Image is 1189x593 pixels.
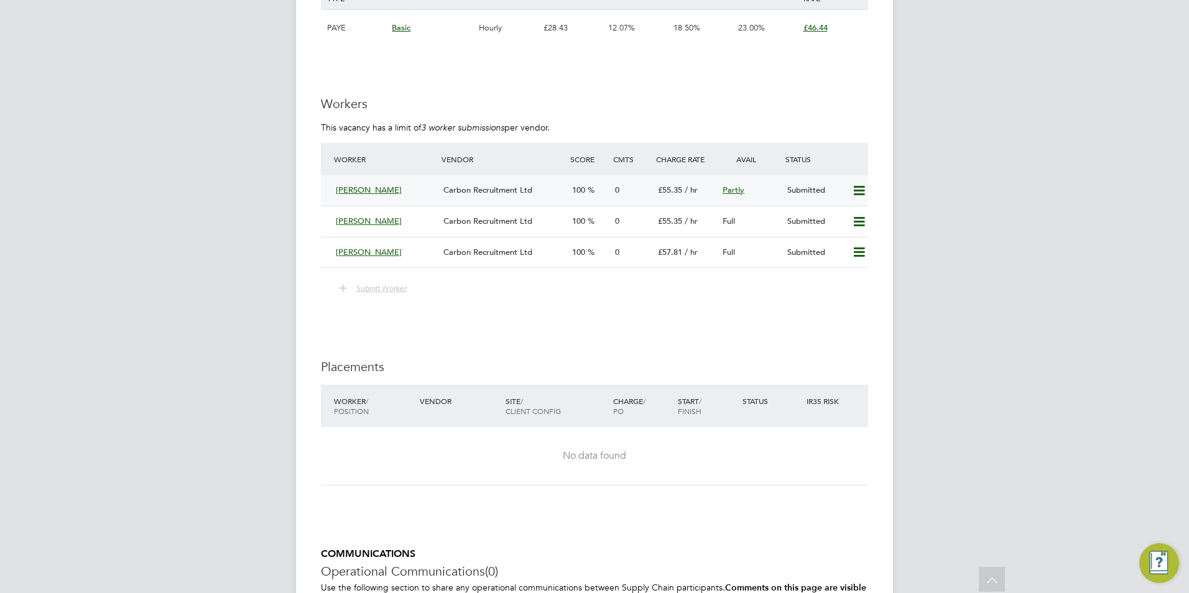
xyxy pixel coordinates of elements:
[330,280,417,296] button: Submit Worker
[738,22,765,33] span: 23.00%
[658,216,682,226] span: £55.35
[356,283,407,293] span: Submit Worker
[1139,543,1179,583] button: Engage Resource Center
[723,216,735,226] span: Full
[723,247,735,257] span: Full
[443,216,532,226] span: Carbon Recruitment Ltd
[615,185,619,195] span: 0
[443,247,532,257] span: Carbon Recruitment Ltd
[675,390,739,422] div: Start
[324,10,389,46] div: PAYE
[567,148,610,170] div: Score
[685,247,698,257] span: / hr
[718,148,782,170] div: Avail
[331,390,417,422] div: Worker
[540,10,605,46] div: £28.43
[502,390,610,422] div: Site
[685,185,698,195] span: / hr
[476,10,540,46] div: Hourly
[334,396,369,416] span: / Position
[658,247,682,257] span: £57.81
[613,396,645,416] span: / PO
[610,390,675,422] div: Charge
[336,216,402,226] span: [PERSON_NAME]
[658,185,682,195] span: £55.35
[739,390,804,412] div: Status
[782,242,847,263] div: Submitted
[331,148,438,170] div: Worker
[572,185,585,195] span: 100
[443,185,532,195] span: Carbon Recruitment Ltd
[321,359,868,375] h3: Placements
[685,216,698,226] span: / hr
[417,390,502,412] div: Vendor
[333,449,856,462] div: No data found
[782,180,847,201] div: Submitted
[438,148,567,170] div: Vendor
[723,185,744,195] span: Partly
[321,563,868,579] h3: Operational Communications
[506,396,561,416] span: / Client Config
[608,22,635,33] span: 12.07%
[321,96,868,112] h3: Workers
[336,247,402,257] span: [PERSON_NAME]
[803,22,828,33] span: £46.44
[610,148,653,170] div: Cmts
[782,148,868,170] div: Status
[803,390,846,412] div: IR35 Risk
[336,185,402,195] span: [PERSON_NAME]
[321,548,868,561] h5: COMMUNICATIONS
[653,148,718,170] div: Charge Rate
[782,211,847,232] div: Submitted
[572,247,585,257] span: 100
[572,216,585,226] span: 100
[678,396,701,416] span: / Finish
[321,122,868,133] p: This vacancy has a limit of per vendor.
[392,22,410,33] span: Basic
[673,22,700,33] span: 18.50%
[421,122,504,133] em: 3 worker submissions
[615,216,619,226] span: 0
[485,563,498,579] span: (0)
[615,247,619,257] span: 0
